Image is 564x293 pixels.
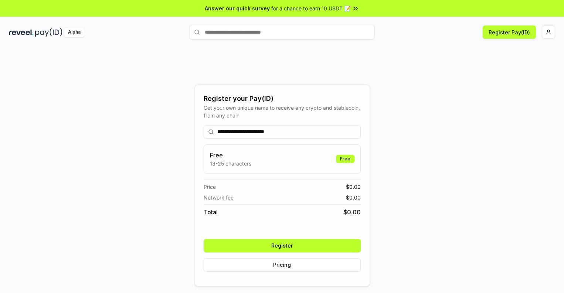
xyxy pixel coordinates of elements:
[483,25,536,39] button: Register Pay(ID)
[346,183,361,191] span: $ 0.00
[210,160,251,167] p: 13-25 characters
[210,151,251,160] h3: Free
[205,4,270,12] span: Answer our quick survey
[35,28,62,37] img: pay_id
[204,104,361,119] div: Get your own unique name to receive any crypto and stablecoin, from any chain
[204,239,361,252] button: Register
[204,93,361,104] div: Register your Pay(ID)
[343,208,361,217] span: $ 0.00
[271,4,350,12] span: for a chance to earn 10 USDT 📝
[336,155,354,163] div: Free
[346,194,361,201] span: $ 0.00
[9,28,34,37] img: reveel_dark
[64,28,85,37] div: Alpha
[204,258,361,272] button: Pricing
[204,183,216,191] span: Price
[204,194,234,201] span: Network fee
[204,208,218,217] span: Total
